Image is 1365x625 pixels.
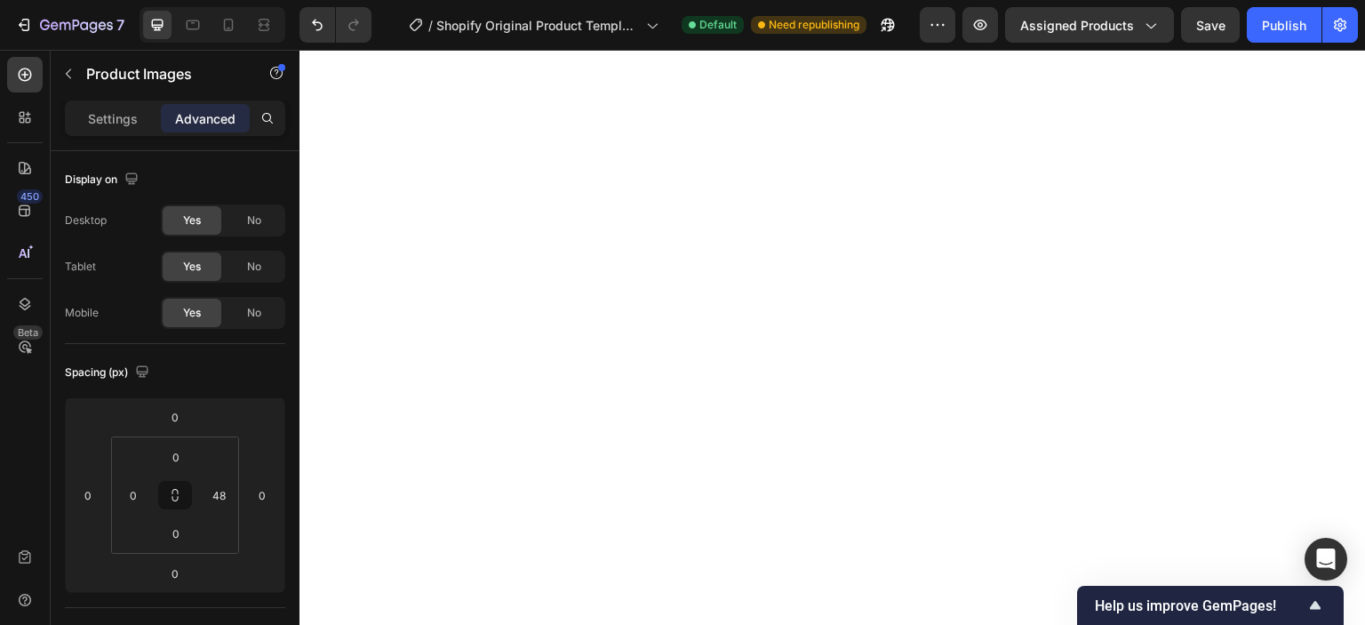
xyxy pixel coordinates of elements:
[205,482,232,509] input: 48px
[1247,7,1321,43] button: Publish
[65,361,153,385] div: Spacing (px)
[183,212,201,228] span: Yes
[158,520,194,547] input: 0px
[157,560,193,587] input: 0
[247,212,261,228] span: No
[7,7,132,43] button: 7
[1181,7,1240,43] button: Save
[1305,538,1347,581] div: Open Intercom Messenger
[249,482,275,509] input: 0
[157,404,193,430] input: 0
[299,50,1365,625] iframe: Design area
[65,212,107,228] div: Desktop
[158,444,194,470] input: 0px
[699,17,737,33] span: Default
[1005,7,1174,43] button: Assigned Products
[247,259,261,275] span: No
[17,189,43,204] div: 450
[65,305,99,321] div: Mobile
[88,109,138,128] p: Settings
[247,305,261,321] span: No
[65,168,142,192] div: Display on
[13,325,43,340] div: Beta
[769,17,859,33] span: Need republishing
[1196,18,1225,33] span: Save
[1262,16,1306,35] div: Publish
[183,305,201,321] span: Yes
[183,259,201,275] span: Yes
[436,16,639,35] span: Shopify Original Product Template
[116,14,124,36] p: 7
[65,259,96,275] div: Tablet
[1020,16,1134,35] span: Assigned Products
[86,63,237,84] p: Product Images
[428,16,433,35] span: /
[75,482,101,509] input: 0
[175,109,235,128] p: Advanced
[120,482,147,509] input: 0px
[1095,595,1326,616] button: Show survey - Help us improve GemPages!
[1095,597,1305,614] span: Help us improve GemPages!
[299,7,371,43] div: Undo/Redo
